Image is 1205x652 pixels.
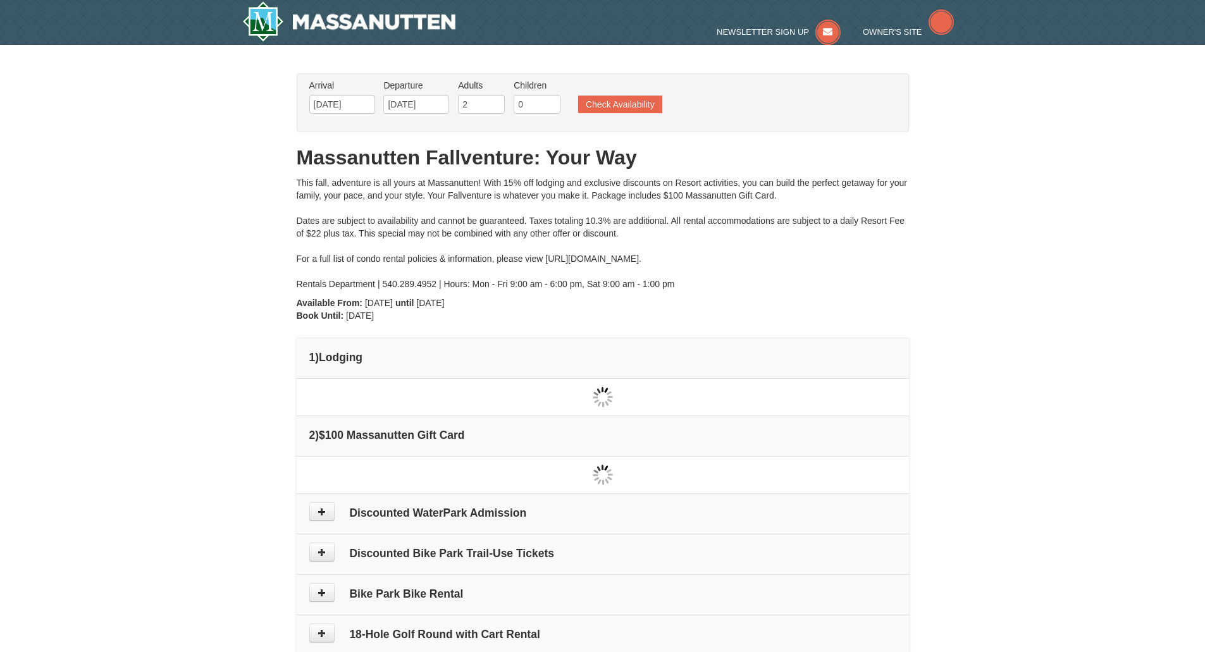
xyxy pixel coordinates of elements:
span: [DATE] [416,298,444,308]
h4: Discounted Bike Park Trail-Use Tickets [309,547,896,560]
label: Departure [383,79,449,92]
h1: Massanutten Fallventure: Your Way [297,145,909,170]
div: This fall, adventure is all yours at Massanutten! With 15% off lodging and exclusive discounts on... [297,176,909,290]
h4: Bike Park Bike Rental [309,587,896,600]
img: wait gif [593,465,613,485]
img: Massanutten Resort Logo [242,1,456,42]
strong: Book Until: [297,311,344,321]
h4: 2 $100 Massanutten Gift Card [309,429,896,441]
label: Adults [458,79,505,92]
strong: until [395,298,414,308]
h4: 1 Lodging [309,351,896,364]
label: Children [514,79,560,92]
a: Massanutten Resort [242,1,456,42]
span: Owner's Site [863,27,922,37]
span: Newsletter Sign Up [717,27,809,37]
a: Owner's Site [863,27,954,37]
span: [DATE] [365,298,393,308]
img: wait gif [593,387,613,407]
span: [DATE] [346,311,374,321]
a: Newsletter Sign Up [717,27,841,37]
span: ) [315,429,319,441]
h4: 18-Hole Golf Round with Cart Rental [309,628,896,641]
strong: Available From: [297,298,363,308]
label: Arrival [309,79,375,92]
button: Check Availability [578,95,662,113]
span: ) [315,351,319,364]
h4: Discounted WaterPark Admission [309,507,896,519]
